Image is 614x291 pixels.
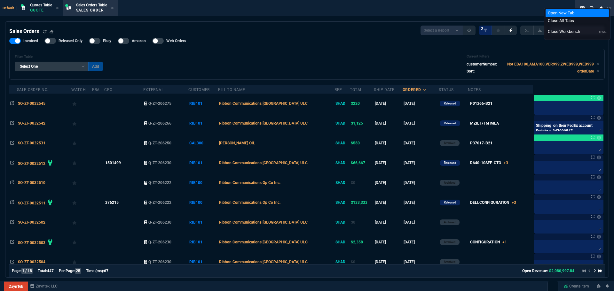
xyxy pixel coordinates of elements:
[18,180,45,185] span: SO-ZT-0032510
[10,180,14,185] nx-icon: Open In Opposite Panel
[403,87,421,92] div: ordered
[188,193,218,212] td: RIB100
[444,200,456,205] p: Released
[18,101,45,106] span: SO-ZT-0032545
[350,212,374,232] td: $0
[104,269,108,273] span: 67
[587,4,597,12] nx-icon: Search
[219,240,308,244] span: Ribbon Communications [GEOGRAPHIC_DATA] ULC
[18,241,45,245] span: SO-ZT-0032503
[444,101,456,106] p: Released
[148,220,171,225] span: Q-ZT-206230
[10,260,14,264] nx-icon: Open In Opposite Panel
[467,68,475,74] p: Sort:
[597,4,606,12] nx-icon: Close Workbench
[374,212,403,232] td: [DATE]
[335,232,350,252] td: SHAD
[481,26,483,31] span: 2
[444,121,456,126] p: Released
[219,180,280,185] span: Ribbon Communications Op Co Inc.
[188,173,218,193] td: RIB100
[439,87,454,92] div: Status
[188,212,218,232] td: RIB101
[17,87,48,92] div: Sale Order No.
[72,198,91,207] div: Add to Watchlist
[92,87,100,92] div: FBA
[374,87,394,92] div: Ship Date
[105,160,142,166] nx-fornida-value: 1501499
[10,121,14,126] nx-icon: Open In Opposite Panel
[335,113,350,133] td: SHAD
[12,269,21,273] span: Page:
[470,101,492,106] div: P01366-B21
[188,252,218,272] td: RIB101
[18,260,45,264] span: SO-ZT-0032504
[148,200,171,205] span: Q-ZT-206222
[15,55,103,59] h6: Filter Table
[335,173,350,193] td: SHAD
[335,212,350,232] td: SHAD
[188,133,218,153] td: CAL300
[188,87,210,92] div: Customer
[72,238,91,247] div: Add to Watchlist
[188,94,218,113] td: RIB101
[10,240,14,244] nx-icon: Open In Opposite Panel
[72,119,91,128] div: Add to Watchlist
[374,173,403,193] td: [DATE]
[72,99,91,108] div: Add to Watchlist
[59,269,75,273] span: Per Page:
[507,62,594,66] code: Not EBA100,AMA100,VER999,ZWEB999,WEB999
[86,269,104,273] span: Time (ms):
[374,133,403,153] td: [DATE]
[403,212,439,232] td: [DATE]
[374,252,403,272] td: [DATE]
[10,101,14,106] nx-icon: Open In Opposite Panel
[335,133,350,153] td: SHAD
[350,87,362,92] div: Total
[350,113,374,133] td: $1,125
[599,28,607,35] div: esc
[403,94,439,113] td: [DATE]
[18,141,45,145] span: SO-ZT-0032531
[148,101,171,106] span: Q-ZT-206275
[219,220,308,225] span: Ribbon Communications [GEOGRAPHIC_DATA] ULC
[335,87,342,92] div: Rep
[188,153,218,173] td: RIB101
[188,113,218,133] td: RIB101
[10,141,14,145] nx-icon: Open In Opposite Panel
[403,252,439,272] td: [DATE]
[350,133,374,153] td: $550
[219,121,308,126] span: Ribbon Communications [GEOGRAPHIC_DATA] ULC
[374,153,403,173] td: [DATE]
[502,240,507,244] span: +1
[522,269,548,273] span: Open Revenue:
[188,232,218,252] td: RIB101
[148,141,171,145] span: Q-ZT-206250
[403,113,439,133] td: [DATE]
[350,193,374,212] td: $133,333
[219,101,308,106] span: Ribbon Communications [GEOGRAPHIC_DATA] ULC
[3,6,17,10] span: Default
[72,178,91,187] div: Add to Watchlist
[467,54,599,59] h6: Current Filters
[132,38,146,43] span: Amazon
[350,173,374,193] td: $0
[30,3,52,7] span: Quotes Table
[350,153,374,173] td: $66,667
[470,239,507,245] div: CONFIGURATION+1
[548,28,580,35] div: Close Workbench
[444,141,455,146] p: Archived
[30,8,52,13] p: Quote
[59,38,83,43] span: Released Only
[103,38,111,43] span: Ebay
[374,113,403,133] td: [DATE]
[76,8,107,13] p: Sales Order
[10,220,14,225] nx-icon: Open In Opposite Panel
[607,5,611,11] nx-icon: Open New Tab
[72,218,91,227] div: Add to Watchlist
[219,260,308,264] span: Ribbon Communications [GEOGRAPHIC_DATA] ULC
[403,232,439,252] td: [DATE]
[72,257,91,266] div: Add to Watchlist
[374,232,403,252] td: [DATE]
[470,140,492,146] div: P37017-B21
